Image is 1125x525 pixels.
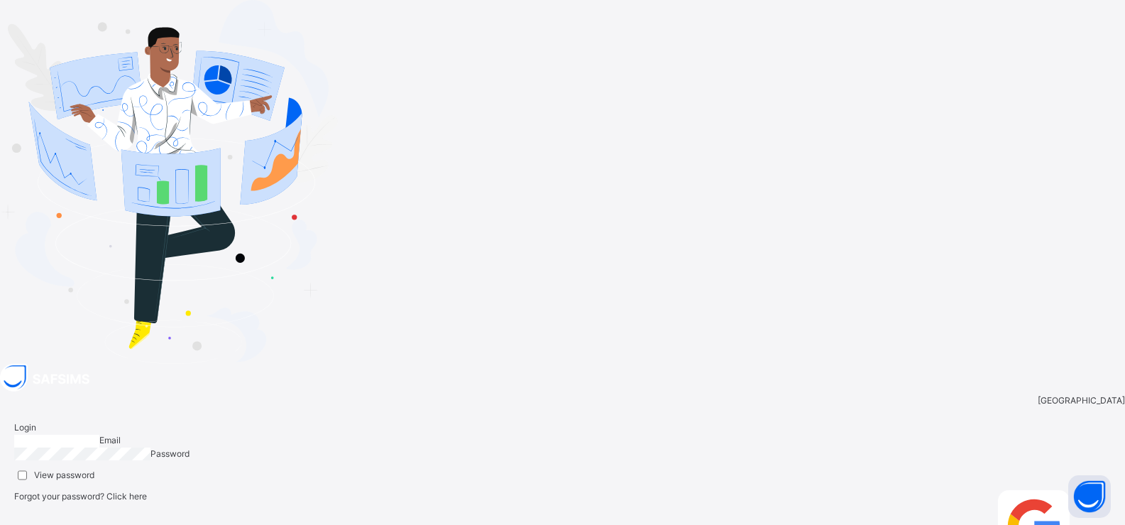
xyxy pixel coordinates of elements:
span: [GEOGRAPHIC_DATA] [1038,394,1125,407]
span: Login [14,422,36,433]
span: Password [150,448,190,459]
span: Email [99,435,121,445]
label: View password [34,469,94,482]
span: Forgot your password? [14,491,147,502]
button: Open asap [1068,475,1111,518]
a: Click here [106,491,147,502]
